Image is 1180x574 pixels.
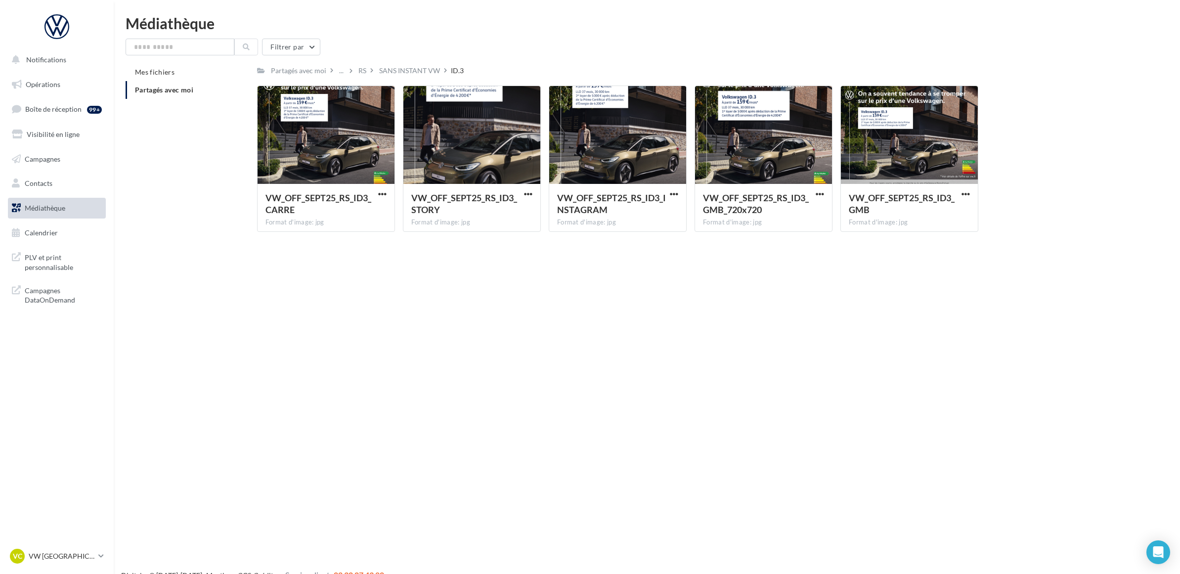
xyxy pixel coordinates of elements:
[26,80,60,88] span: Opérations
[557,192,666,215] span: VW_OFF_SEPT25_RS_ID3_INSTAGRAM
[6,98,108,120] a: Boîte de réception99+
[6,173,108,194] a: Contacts
[411,218,532,227] div: Format d'image: jpg
[6,149,108,170] a: Campagnes
[87,106,102,114] div: 99+
[262,39,320,55] button: Filtrer par
[411,192,517,215] span: VW_OFF_SEPT25_RS_ID3_STORY
[135,68,175,76] span: Mes fichiers
[8,547,106,566] a: VC VW [GEOGRAPHIC_DATA]
[25,204,65,212] span: Médiathèque
[849,192,955,215] span: VW_OFF_SEPT25_RS_ID3_GMB
[703,192,809,215] span: VW_OFF_SEPT25_RS_ID3_GMB_720x720
[29,551,94,561] p: VW [GEOGRAPHIC_DATA]
[27,130,80,138] span: Visibilité en ligne
[25,179,52,187] span: Contacts
[6,247,108,276] a: PLV et print personnalisable
[265,192,371,215] span: VW_OFF_SEPT25_RS_ID3_CARRE
[6,49,104,70] button: Notifications
[557,218,678,227] div: Format d'image: jpg
[265,218,387,227] div: Format d'image: jpg
[25,228,58,237] span: Calendrier
[451,66,464,76] div: ID.3
[13,551,22,561] span: VC
[25,154,60,163] span: Campagnes
[6,74,108,95] a: Opérations
[379,66,440,76] div: SANS INSTANT VW
[849,218,970,227] div: Format d'image: jpg
[358,66,366,76] div: RS
[6,124,108,145] a: Visibilité en ligne
[25,251,102,272] span: PLV et print personnalisable
[135,86,193,94] span: Partagés avec moi
[6,222,108,243] a: Calendrier
[337,64,346,78] div: ...
[6,280,108,309] a: Campagnes DataOnDemand
[6,198,108,219] a: Médiathèque
[25,284,102,305] span: Campagnes DataOnDemand
[26,55,66,64] span: Notifications
[25,105,82,113] span: Boîte de réception
[271,66,326,76] div: Partagés avec moi
[703,218,824,227] div: Format d'image: jpg
[126,16,1168,31] div: Médiathèque
[1146,540,1170,564] div: Open Intercom Messenger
